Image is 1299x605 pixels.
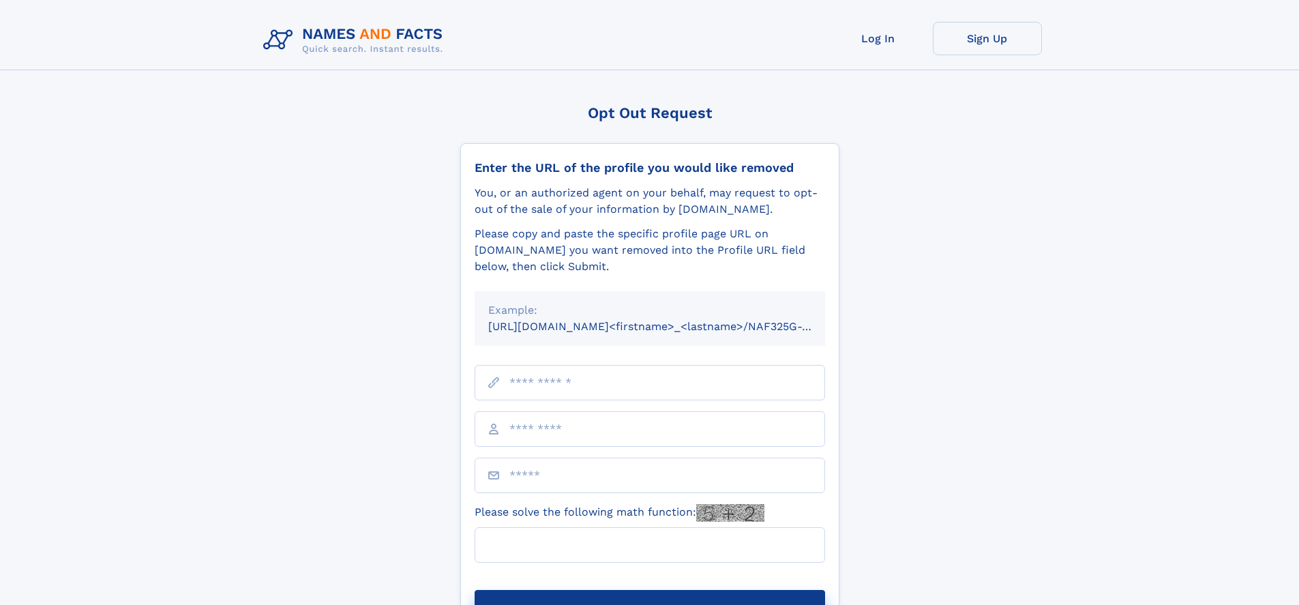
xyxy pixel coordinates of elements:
[475,226,825,275] div: Please copy and paste the specific profile page URL on [DOMAIN_NAME] you want removed into the Pr...
[824,22,933,55] a: Log In
[488,302,811,319] div: Example:
[475,160,825,175] div: Enter the URL of the profile you would like removed
[475,185,825,218] div: You, or an authorized agent on your behalf, may request to opt-out of the sale of your informatio...
[488,320,851,333] small: [URL][DOMAIN_NAME]<firstname>_<lastname>/NAF325G-xxxxxxxx
[258,22,454,59] img: Logo Names and Facts
[933,22,1042,55] a: Sign Up
[475,504,764,522] label: Please solve the following math function:
[460,104,839,121] div: Opt Out Request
